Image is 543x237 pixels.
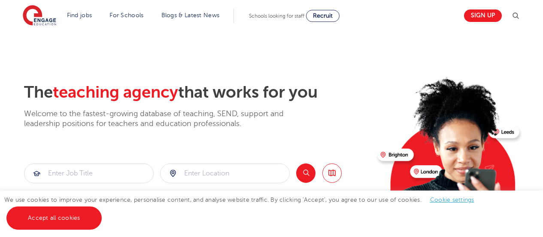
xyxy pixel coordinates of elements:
button: Search [296,163,315,183]
div: Submit [160,163,290,183]
span: Recruit [313,12,333,19]
h2: The that works for you [24,83,370,102]
input: Submit [161,164,289,183]
img: Engage Education [23,5,56,27]
span: teaching agency [53,83,178,102]
a: Sign up [464,9,502,22]
span: We use cookies to improve your experience, personalise content, and analyse website traffic. By c... [4,197,483,221]
input: Submit [24,164,153,183]
a: Find jobs [67,12,92,18]
div: Submit [24,163,154,183]
p: Welcome to the fastest-growing database of teaching, SEND, support and leadership positions for t... [24,109,307,129]
a: Cookie settings [430,197,474,203]
a: Blogs & Latest News [161,12,220,18]
a: Accept all cookies [6,206,102,230]
a: Recruit [306,10,340,22]
a: For Schools [109,12,143,18]
span: Schools looking for staff [249,13,304,19]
